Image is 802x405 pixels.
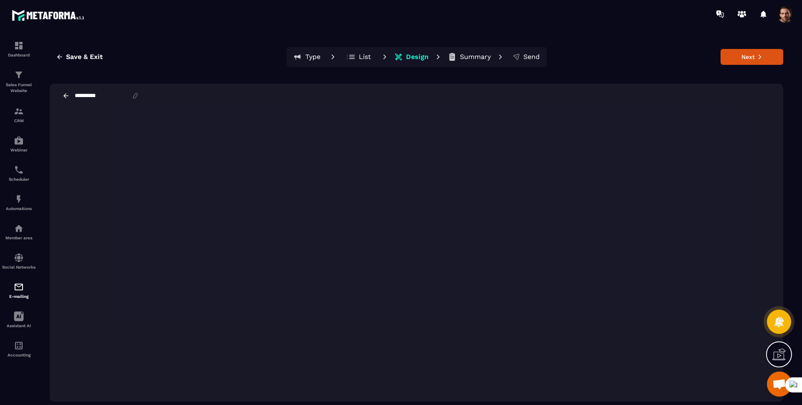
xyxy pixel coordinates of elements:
[14,70,24,80] img: formation
[12,8,87,23] img: logo
[288,49,326,65] button: Type
[2,246,36,276] a: social-networksocial-networkSocial Networks
[14,106,24,116] img: formation
[767,372,792,397] div: Mở cuộc trò chuyện
[2,53,36,57] p: Dashboard
[2,100,36,129] a: formationformationCRM
[14,341,24,351] img: accountant
[2,323,36,328] p: Assistant AI
[50,108,783,402] iframe: To enrich screen reader interactions, please activate Accessibility in Grammarly extension settings
[2,236,36,240] p: Member area
[2,206,36,211] p: Automations
[14,136,24,146] img: automations
[721,49,783,65] button: Next
[14,282,24,292] img: email
[2,265,36,269] p: Social Networks
[2,276,36,305] a: emailemailE-mailing
[2,334,36,364] a: accountantaccountantAccounting
[14,194,24,204] img: automations
[2,159,36,188] a: schedulerschedulerScheduler
[2,294,36,299] p: E-mailing
[2,305,36,334] a: Assistant AI
[508,49,545,65] button: Send
[2,177,36,182] p: Scheduler
[392,49,431,65] button: Design
[2,82,36,94] p: Sales Funnel Website
[14,41,24,51] img: formation
[2,118,36,123] p: CRM
[14,165,24,175] img: scheduler
[2,217,36,246] a: automationsautomationsMember area
[14,253,24,263] img: social-network
[2,129,36,159] a: automationsautomationsWebinar
[2,188,36,217] a: automationsautomationsAutomations
[2,353,36,357] p: Accounting
[2,34,36,64] a: formationformationDashboard
[340,49,378,65] button: List
[445,49,493,65] button: Summary
[2,64,36,100] a: formationformationSales Funnel Website
[460,53,491,61] p: Summary
[305,53,320,61] p: Type
[2,148,36,152] p: Webinar
[14,223,24,233] img: automations
[66,53,103,61] span: Save & Exit
[523,53,540,61] p: Send
[406,53,429,61] p: Design
[359,53,371,61] p: List
[50,49,109,64] button: Save & Exit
